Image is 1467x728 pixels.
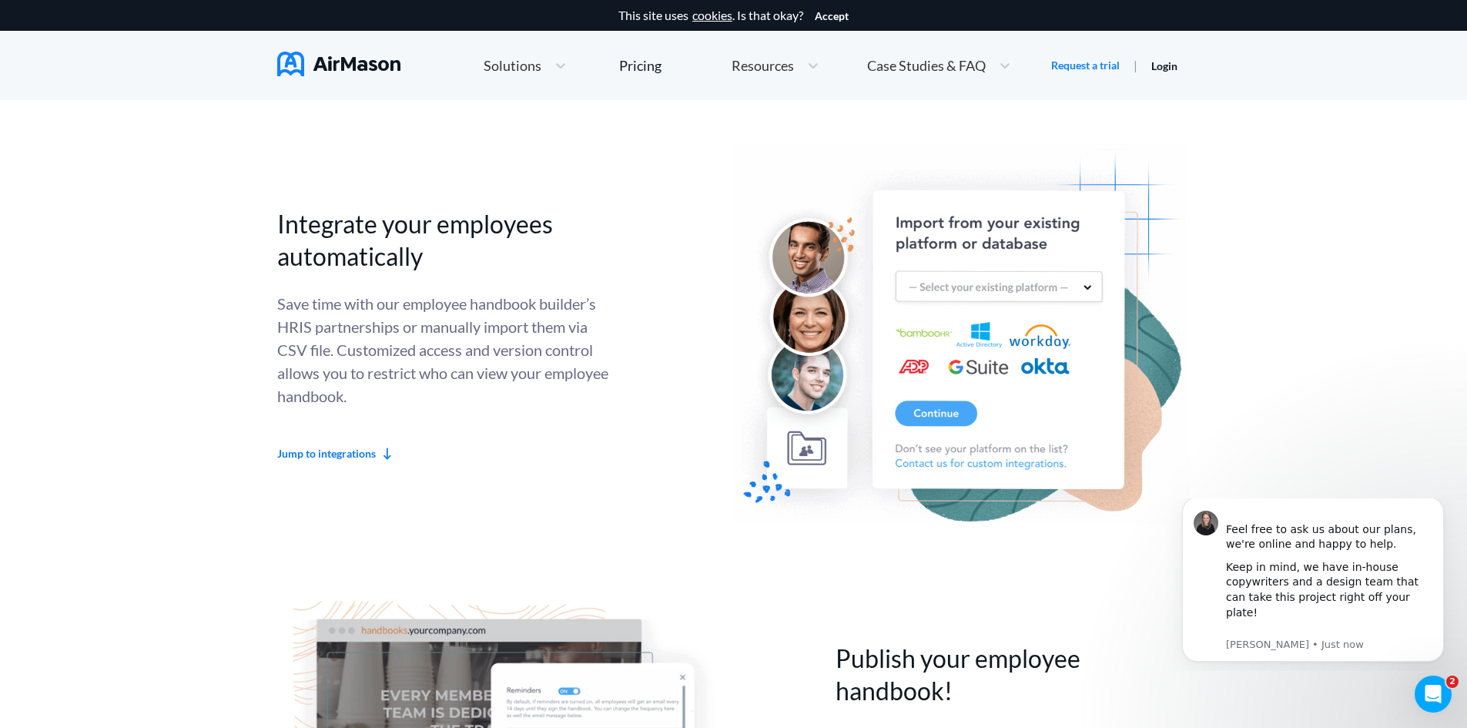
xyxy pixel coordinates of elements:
[277,208,608,273] h2: Integrate your employees automatically
[67,8,273,54] div: Feel free to ask us about our plans, we're online and happy to help.
[867,59,986,72] span: Case Studies & FAQ
[67,62,273,137] div: Keep in mind, we have in-house copywriters and a design team that can take this project right off...
[277,446,631,461] a: Jump to integrations
[383,446,391,461] img: svg+xml;base64,PD94bWwgdmVyc2lvbj0iMS4wIiBlbmNvZGluZz0idXRmLTgiPz4NCjxzdmcgd2lkdGg9IjEwcHgiIGhlaW...
[619,59,661,72] div: Pricing
[836,642,1167,707] h2: Publish your employee handbook!
[692,8,732,22] a: cookies
[67,8,273,137] div: Message content
[1415,676,1452,713] iframe: Intercom live chat
[734,143,1191,524] img: employee integration
[732,59,794,72] span: Resources
[277,292,608,408] div: Save time with our employee handbook builder’s HRIS partnerships or manually import them via CSV ...
[815,10,849,22] button: Accept cookies
[1151,59,1177,72] a: Login
[1159,498,1467,671] iframe: Intercom notifications message
[619,52,661,79] a: Pricing
[277,52,400,76] img: AirMason Logo
[35,12,59,37] img: Profile image for Holly
[484,59,541,72] span: Solutions
[1051,58,1120,73] a: Request a trial
[1446,676,1459,688] span: 2
[67,139,273,153] p: Message from Holly, sent Just now
[1134,58,1137,72] span: |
